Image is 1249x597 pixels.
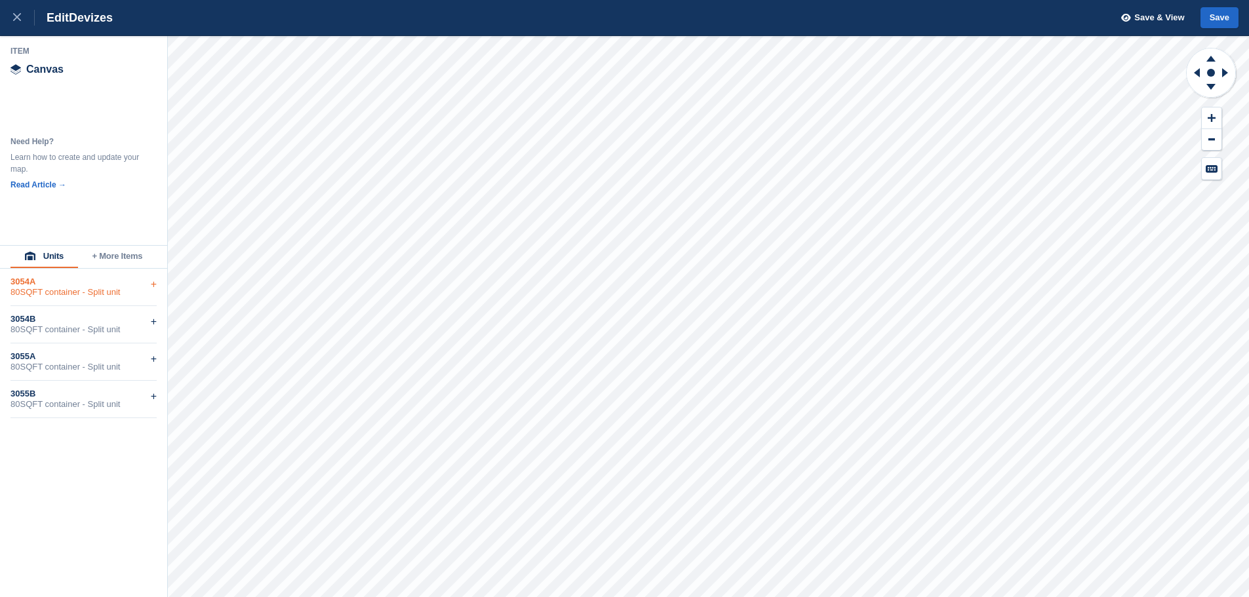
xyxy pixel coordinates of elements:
[10,351,157,362] div: 3055A
[10,314,157,324] div: 3054B
[10,151,142,175] div: Learn how to create and update your map.
[151,314,157,330] div: +
[10,306,157,343] div: 3054B80SQFT container - Split unit+
[1114,7,1185,29] button: Save & View
[1202,107,1221,129] button: Zoom In
[10,381,157,418] div: 3055B80SQFT container - Split unit+
[1202,158,1221,180] button: Keyboard Shortcuts
[10,46,157,56] div: Item
[1134,11,1184,24] span: Save & View
[10,399,157,410] div: 80SQFT container - Split unit
[10,64,21,75] img: canvas-icn.9d1aba5b.svg
[10,389,157,399] div: 3055B
[151,351,157,367] div: +
[26,64,64,75] span: Canvas
[10,362,157,372] div: 80SQFT container - Split unit
[35,10,113,26] div: Edit Devizes
[10,180,66,189] a: Read Article →
[10,324,157,335] div: 80SQFT container - Split unit
[78,246,157,268] button: + More Items
[10,343,157,381] div: 3055A80SQFT container - Split unit+
[10,136,142,147] div: Need Help?
[1202,129,1221,151] button: Zoom Out
[151,389,157,404] div: +
[151,277,157,292] div: +
[1200,7,1239,29] button: Save
[10,277,157,287] div: 3054A
[10,246,78,268] button: Units
[10,287,157,298] div: 80SQFT container - Split unit
[10,269,157,306] div: 3054A80SQFT container - Split unit+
